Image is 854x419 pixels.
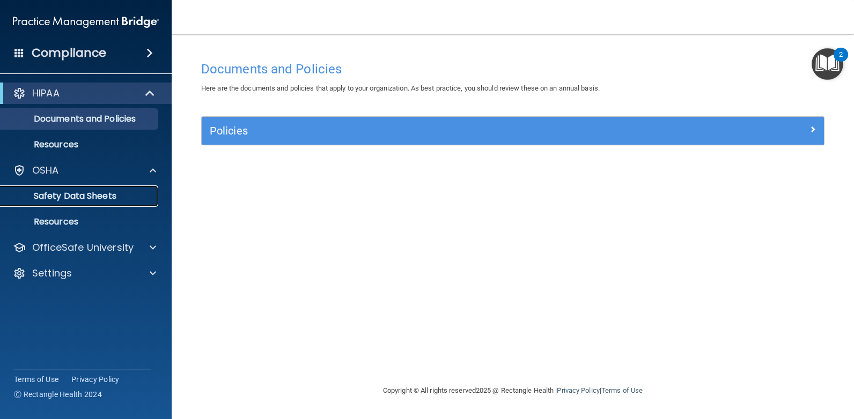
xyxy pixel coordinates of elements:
[32,267,72,280] p: Settings
[13,164,156,177] a: OSHA
[13,87,156,100] a: HIPAA
[7,191,153,201] p: Safety Data Sheets
[13,11,159,33] img: PMB logo
[32,46,106,61] h4: Compliance
[668,343,841,386] iframe: Drift Widget Chat Controller
[13,241,156,254] a: OfficeSafe University
[201,84,600,92] span: Here are the documents and policies that apply to your organization. As best practice, you should...
[210,122,816,139] a: Policies
[7,216,153,227] p: Resources
[32,241,134,254] p: OfficeSafe University
[14,389,102,400] span: Ⓒ Rectangle Health 2024
[7,114,153,124] p: Documents and Policies
[32,87,60,100] p: HIPAA
[317,373,709,408] div: Copyright © All rights reserved 2025 @ Rectangle Health | |
[839,55,843,69] div: 2
[14,374,58,385] a: Terms of Use
[7,139,153,150] p: Resources
[557,386,599,394] a: Privacy Policy
[13,267,156,280] a: Settings
[210,125,660,137] h5: Policies
[812,48,843,80] button: Open Resource Center, 2 new notifications
[71,374,120,385] a: Privacy Policy
[201,62,824,76] h4: Documents and Policies
[32,164,59,177] p: OSHA
[601,386,643,394] a: Terms of Use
